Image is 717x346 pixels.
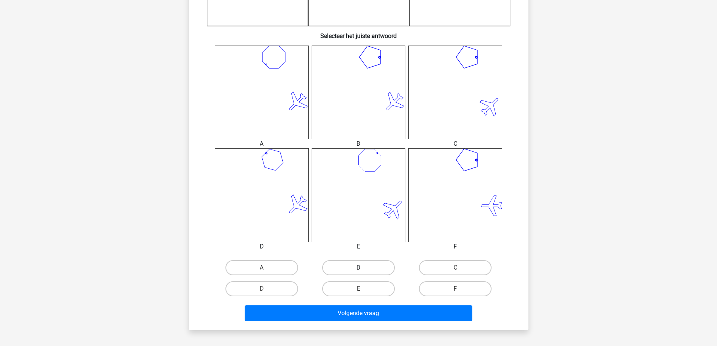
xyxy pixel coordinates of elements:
label: E [322,281,395,296]
label: A [225,260,298,275]
div: D [209,242,314,251]
div: A [209,139,314,148]
label: C [419,260,492,275]
label: F [419,281,492,296]
label: D [225,281,298,296]
div: B [306,139,411,148]
div: C [403,139,508,148]
label: B [322,260,395,275]
button: Volgende vraag [245,305,472,321]
h6: Selecteer het juiste antwoord [201,26,516,40]
div: E [306,242,411,251]
div: F [403,242,508,251]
